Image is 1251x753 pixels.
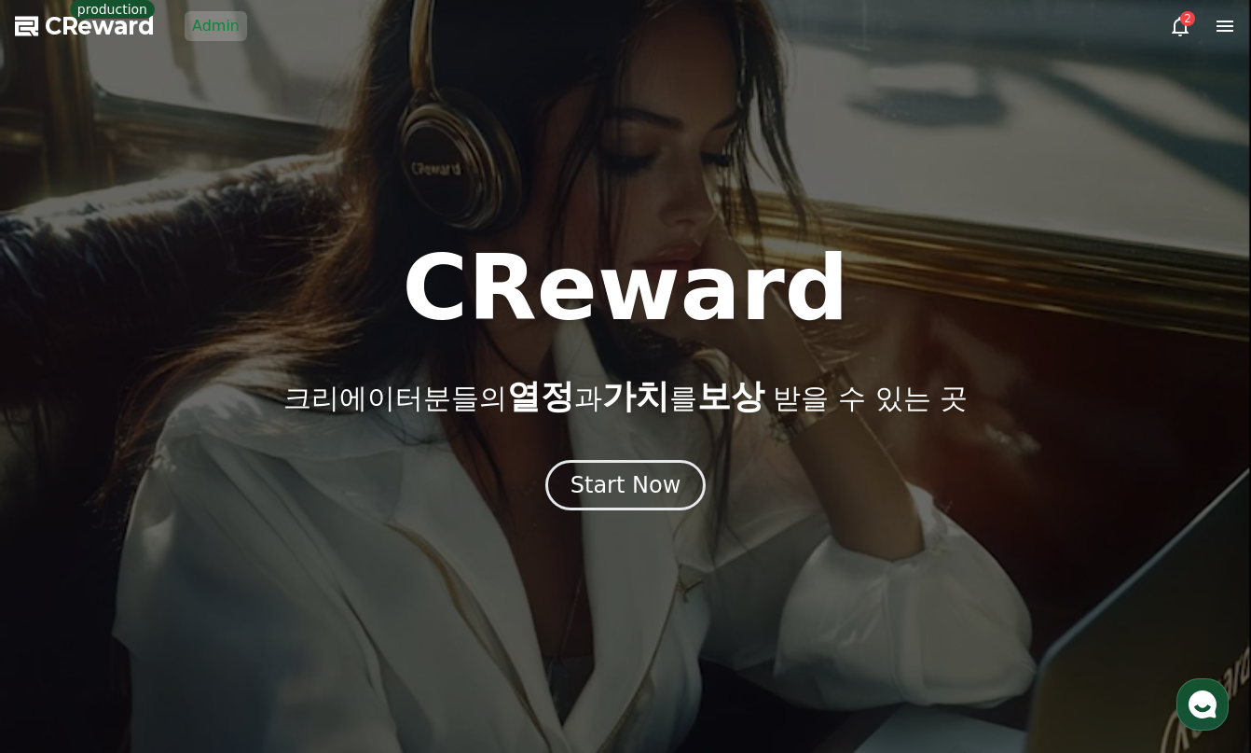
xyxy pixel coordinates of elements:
button: Start Now [545,460,707,510]
a: Start Now [545,479,707,496]
p: 크리에이터분들의 과 를 받을 수 있는 곳 [283,378,968,415]
a: CReward [15,11,155,41]
div: Start Now [571,470,681,500]
span: CReward [45,11,155,41]
span: 보상 [697,377,764,415]
a: 2 [1169,15,1191,37]
h1: CReward [402,244,848,333]
div: 2 [1180,11,1195,26]
span: 열정 [507,377,574,415]
span: 가치 [602,377,669,415]
a: Admin [185,11,247,41]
